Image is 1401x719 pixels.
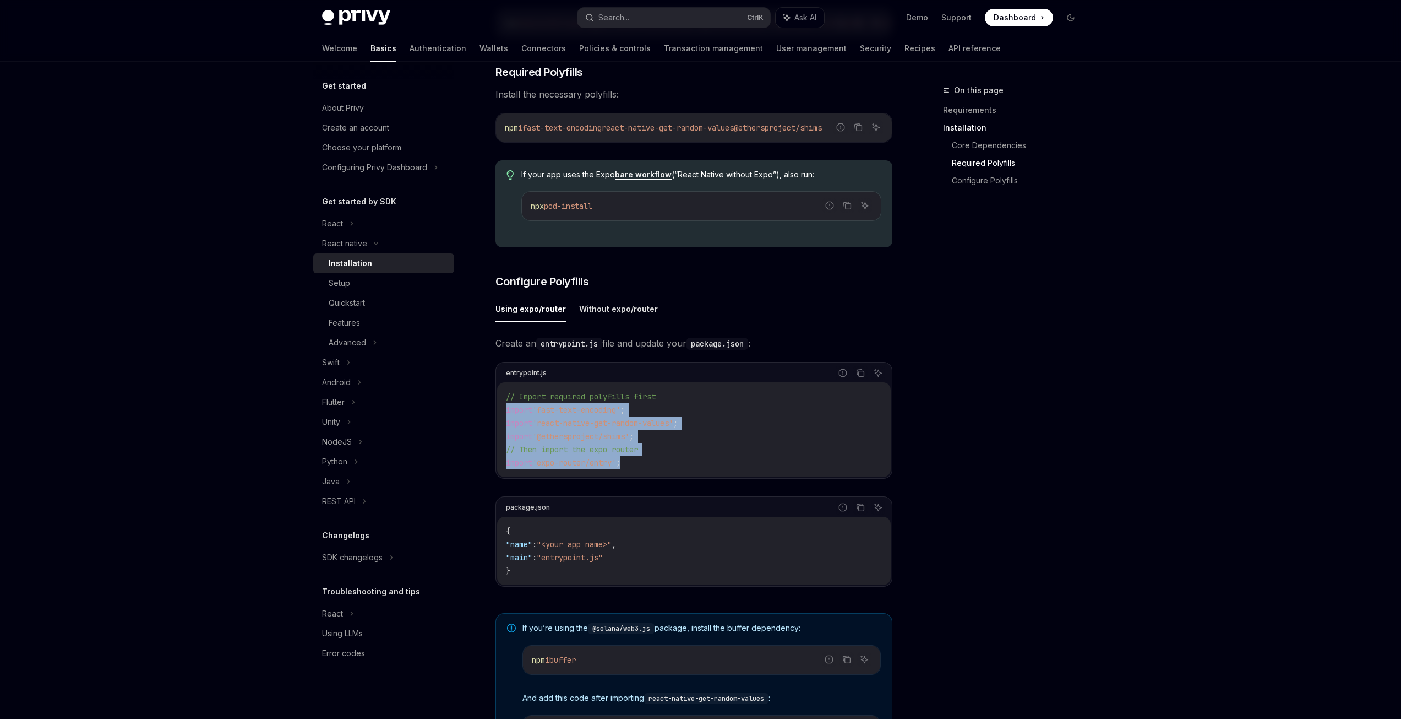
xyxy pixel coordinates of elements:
[410,35,466,62] a: Authentication
[322,195,396,208] h5: Get started by SDK
[506,458,532,468] span: import
[322,627,363,640] div: Using LLMs
[536,338,602,350] code: entrypoint.js
[322,551,383,564] div: SDK changelogs
[313,293,454,313] a: Quickstart
[579,35,651,62] a: Policies & controls
[322,161,427,174] div: Configuring Privy Dashboard
[840,198,854,213] button: Copy the contents from the code block
[313,118,454,138] a: Create an account
[941,12,972,23] a: Support
[479,35,508,62] a: Wallets
[322,356,340,369] div: Swift
[495,336,892,351] span: Create an file and update your :
[952,137,1088,154] a: Core Dependencies
[952,172,1088,190] a: Configure Polyfills
[322,376,351,389] div: Android
[833,120,848,134] button: Report incorrect code
[532,418,673,428] span: 'react-native-get-random-values'
[505,123,518,133] span: npm
[506,526,510,536] span: {
[322,141,401,154] div: Choose your platform
[853,366,868,380] button: Copy the contents from the code block
[544,201,592,211] span: pod-install
[370,35,396,62] a: Basics
[322,475,340,488] div: Java
[776,8,824,28] button: Ask AI
[545,655,549,665] span: i
[906,12,928,23] a: Demo
[521,169,881,180] span: If your app uses the Expo (“React Native without Expo”), also run:
[506,170,514,180] svg: Tip
[506,500,550,515] div: package.json
[329,316,360,329] div: Features
[822,198,837,213] button: Report incorrect code
[322,495,356,508] div: REST API
[943,101,1088,119] a: Requirements
[954,84,1004,97] span: On this page
[871,500,885,515] button: Ask AI
[506,553,532,563] span: "main"
[322,529,369,542] h5: Changelogs
[836,366,850,380] button: Report incorrect code
[644,693,768,704] code: react-native-get-random-values
[322,121,389,134] div: Create an account
[495,87,892,102] span: Install the necessary polyfills:
[522,623,881,634] span: If you’re using the package, install the buffer dependency:
[322,79,366,93] h5: Get started
[322,35,357,62] a: Welcome
[985,9,1053,26] a: Dashboard
[495,296,566,322] button: Using expo/router
[952,154,1088,172] a: Required Polyfills
[522,123,602,133] span: fast-text-encoding
[537,539,612,549] span: "<your app name>"
[776,35,847,62] a: User management
[506,566,510,576] span: }
[532,655,545,665] span: npm
[588,623,655,634] code: @solana/web3.js
[869,120,883,134] button: Ask AI
[322,217,343,230] div: React
[857,652,871,667] button: Ask AI
[522,693,881,704] span: And add this code after importing :
[313,273,454,293] a: Setup
[853,500,868,515] button: Copy the contents from the code block
[322,607,343,620] div: React
[532,553,537,563] span: :
[313,253,454,273] a: Installation
[871,366,885,380] button: Ask AI
[531,201,544,211] span: npx
[734,123,822,133] span: @ethersproject/shims
[549,655,576,665] span: buffer
[313,98,454,118] a: About Privy
[506,418,532,428] span: import
[506,445,638,455] span: // Then import the expo router
[506,431,532,441] span: import
[904,35,935,62] a: Recipes
[507,624,516,632] svg: Note
[518,123,522,133] span: i
[506,405,532,415] span: import
[532,431,629,441] span: '@ethersproject/shims'
[822,652,836,667] button: Report incorrect code
[313,624,454,644] a: Using LLMs
[794,12,816,23] span: Ask AI
[495,274,589,289] span: Configure Polyfills
[521,35,566,62] a: Connectors
[322,455,347,468] div: Python
[943,119,1088,137] a: Installation
[577,8,770,28] button: Search...CtrlK
[322,101,364,115] div: About Privy
[860,35,891,62] a: Security
[836,500,850,515] button: Report incorrect code
[329,257,372,270] div: Installation
[495,64,583,80] span: Required Polyfills
[851,120,865,134] button: Copy the contents from the code block
[322,647,365,660] div: Error codes
[537,553,603,563] span: "entrypoint.js"
[615,170,672,180] a: bare workflow
[532,405,620,415] span: 'fast-text-encoding'
[664,35,763,62] a: Transaction management
[322,415,340,429] div: Unity
[322,396,345,409] div: Flutter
